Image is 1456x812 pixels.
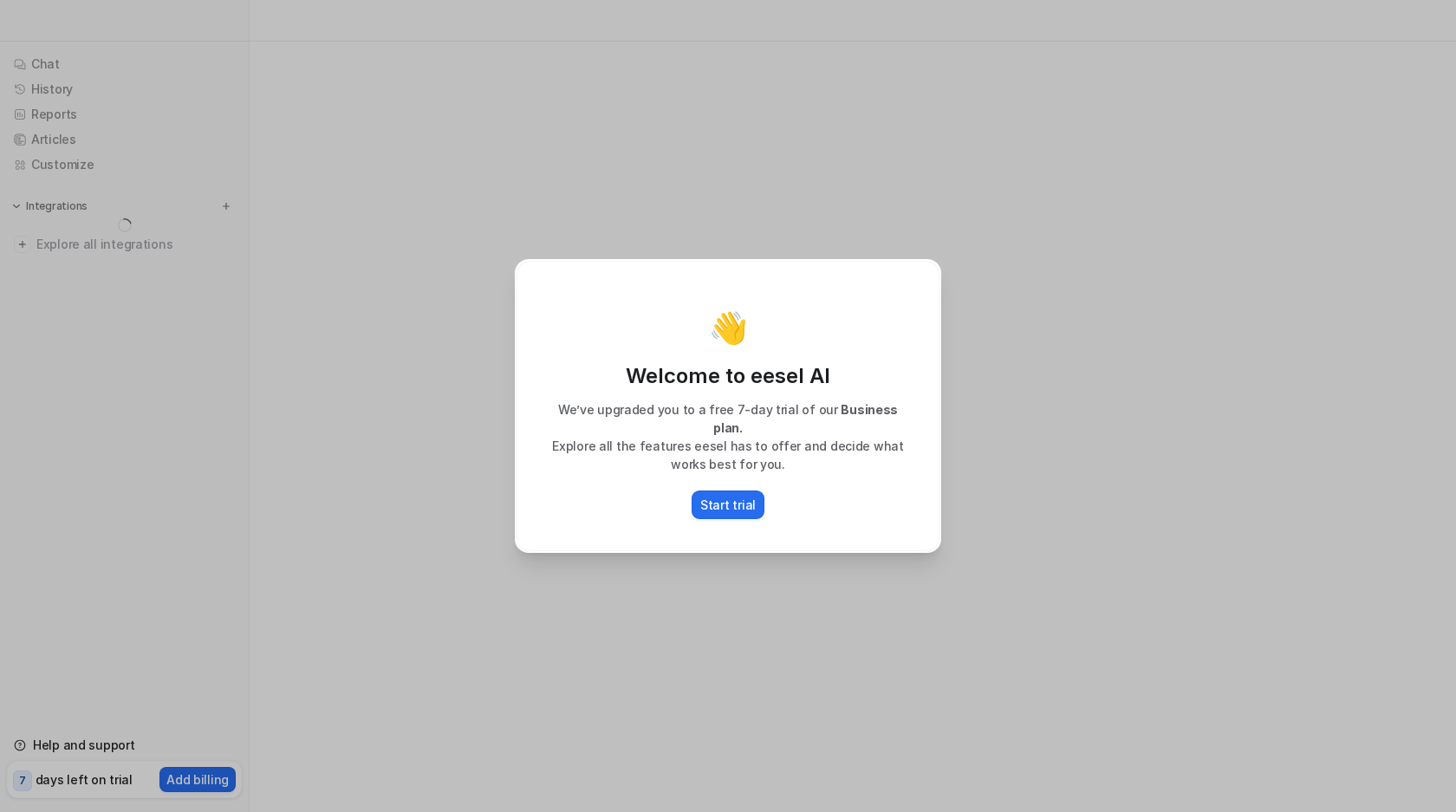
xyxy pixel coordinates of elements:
p: Welcome to eesel AI [535,362,921,390]
p: We’ve upgraded you to a free 7-day trial of our [535,400,921,437]
button: Start trial [692,490,764,519]
p: 👋 [709,310,748,345]
p: Explore all the features eesel has to offer and decide what works best for you. [535,437,921,473]
p: Start trial [700,496,756,514]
